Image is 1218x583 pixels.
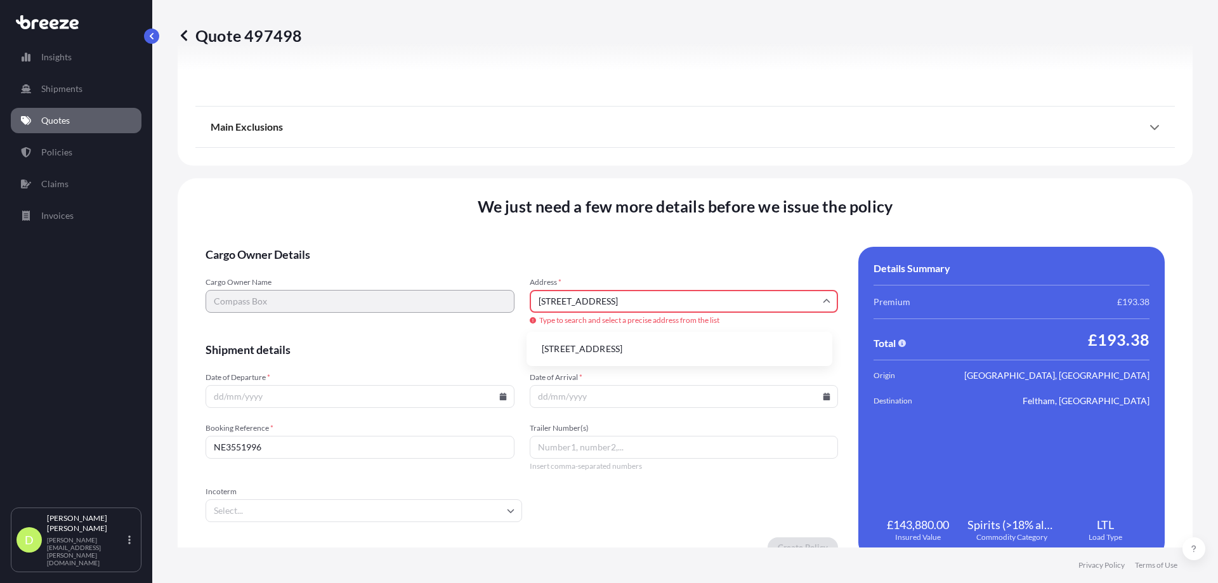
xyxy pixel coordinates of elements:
[11,171,141,197] a: Claims
[206,385,514,408] input: dd/mm/yyyy
[41,178,69,190] p: Claims
[1078,560,1125,570] a: Privacy Policy
[768,537,838,558] button: Create Policy
[206,423,514,433] span: Booking Reference
[530,315,839,325] span: Type to search and select a precise address from the list
[1135,560,1177,570] a: Terms of Use
[478,196,893,216] span: We just need a few more details before we issue the policy
[41,209,74,222] p: Invoices
[530,290,839,313] input: Cargo owner address
[874,337,896,350] span: Total
[206,499,522,522] input: Select...
[206,487,522,497] span: Incoterm
[895,532,941,542] span: Insured Value
[41,114,70,127] p: Quotes
[532,337,827,361] li: [STREET_ADDRESS]
[874,395,945,407] span: Destination
[874,369,945,382] span: Origin
[206,277,514,287] span: Cargo Owner Name
[530,423,839,433] span: Trailer Number(s)
[967,517,1056,532] span: Spirits (>18% alc./vol.)
[47,513,126,534] p: [PERSON_NAME] [PERSON_NAME]
[11,203,141,228] a: Invoices
[41,146,72,159] p: Policies
[211,112,1160,142] div: Main Exclusions
[41,82,82,95] p: Shipments
[41,51,72,63] p: Insights
[47,536,126,567] p: [PERSON_NAME][EMAIL_ADDRESS][PERSON_NAME][DOMAIN_NAME]
[1088,329,1149,350] span: £193.38
[887,517,949,532] span: £143,880.00
[530,277,839,287] span: Address
[976,532,1047,542] span: Commodity Category
[211,121,283,133] span: Main Exclusions
[11,108,141,133] a: Quotes
[530,461,839,471] span: Insert comma-separated numbers
[206,436,514,459] input: Your internal reference
[1097,517,1114,532] span: LTL
[178,25,302,46] p: Quote 497498
[11,140,141,165] a: Policies
[874,262,950,275] span: Details Summary
[1023,395,1149,407] span: Feltham, [GEOGRAPHIC_DATA]
[206,372,514,383] span: Date of Departure
[1089,532,1122,542] span: Load Type
[206,342,838,357] span: Shipment details
[778,541,828,554] p: Create Policy
[25,534,34,546] span: D
[1117,296,1149,308] span: £193.38
[874,296,910,308] span: Premium
[530,385,839,408] input: dd/mm/yyyy
[964,369,1149,382] span: [GEOGRAPHIC_DATA], [GEOGRAPHIC_DATA]
[11,44,141,70] a: Insights
[530,372,839,383] span: Date of Arrival
[11,76,141,102] a: Shipments
[530,436,839,459] input: Number1, number2,...
[206,247,838,262] span: Cargo Owner Details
